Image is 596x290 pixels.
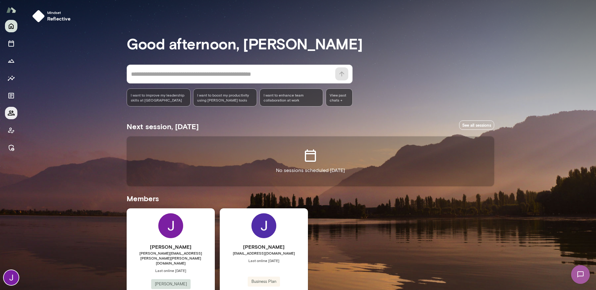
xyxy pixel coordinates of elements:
[220,258,308,263] span: Last online [DATE]
[264,93,319,102] span: I want to enhance team collaboration at work
[127,243,215,251] h6: [PERSON_NAME]
[5,89,17,102] button: Documents
[32,10,45,22] img: mindset
[158,213,183,238] img: Jocelyn Grodin
[197,93,253,102] span: I want to boost my productivity using [PERSON_NAME] tools
[220,251,308,256] span: [EMAIL_ADDRESS][DOMAIN_NAME]
[127,193,494,203] h5: Members
[4,270,19,285] img: Jocelyn Grodin
[220,243,308,251] h6: [PERSON_NAME]
[5,72,17,84] button: Insights
[5,37,17,50] button: Sessions
[5,107,17,119] button: Members
[30,7,76,25] button: Mindsetreflective
[251,213,276,238] img: Jackie G
[127,35,494,52] h3: Good afternoon, [PERSON_NAME]
[193,88,257,106] div: I want to boost my productivity using [PERSON_NAME] tools
[127,268,215,273] span: Last online [DATE]
[127,121,199,131] h5: Next session, [DATE]
[6,4,16,16] img: Mento
[5,55,17,67] button: Growth Plan
[47,10,71,15] span: Mindset
[127,88,191,106] div: I want to improve my leadership skills at [GEOGRAPHIC_DATA]
[248,279,280,285] span: Business Plan
[459,120,494,130] a: See all sessions
[151,281,191,287] span: [PERSON_NAME]
[276,167,345,174] p: No sessions scheduled [DATE]
[47,15,71,22] h6: reflective
[260,88,323,106] div: I want to enhance team collaboration at work
[131,93,187,102] span: I want to improve my leadership skills at [GEOGRAPHIC_DATA]
[5,124,17,137] button: Client app
[5,20,17,32] button: Home
[127,251,215,265] span: [PERSON_NAME][EMAIL_ADDRESS][PERSON_NAME][PERSON_NAME][DOMAIN_NAME]
[5,142,17,154] button: Manage
[326,88,353,106] span: View past chats ->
